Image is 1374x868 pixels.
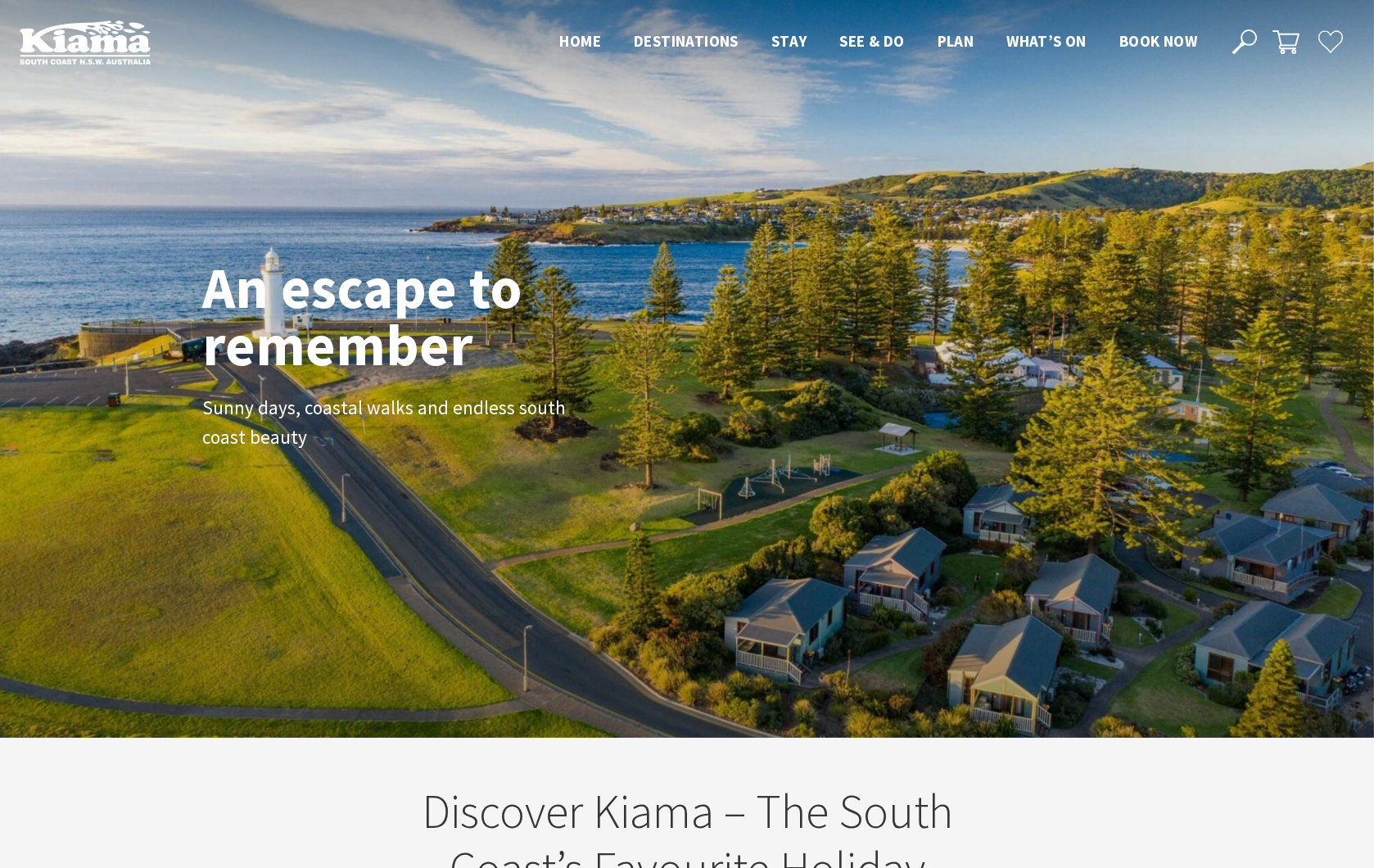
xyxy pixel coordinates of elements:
[1119,31,1197,51] span: Book now
[1006,31,1087,51] span: What’s On
[559,31,601,51] span: Home
[634,31,739,51] span: Destinations
[543,29,1214,56] nav: Main Menu
[771,31,807,51] span: Stay
[839,31,904,51] span: See & Do
[202,259,653,373] h1: An escape to remember
[938,31,974,51] span: Plan
[20,20,151,65] img: Kiama Logo
[202,393,571,454] p: Sunny days, coastal walks and endless south coast beauty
